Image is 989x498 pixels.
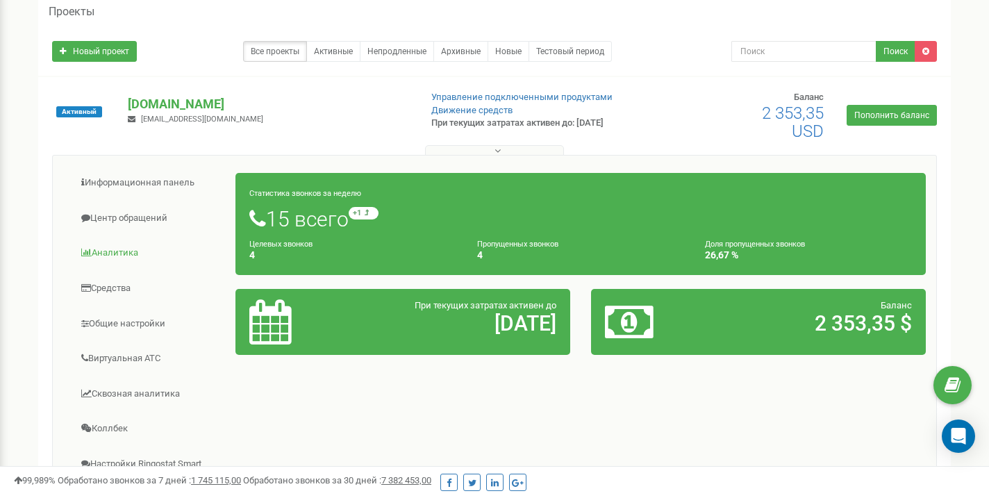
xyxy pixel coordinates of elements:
span: 2 353,35 USD [762,103,824,141]
h4: 4 [477,250,684,260]
span: Активный [56,106,102,117]
h4: 26,67 % [705,250,912,260]
button: Поиск [876,41,915,62]
small: Статистика звонков за неделю [249,189,361,198]
small: Доля пропущенных звонков [705,240,805,249]
span: Обработано звонков за 7 дней : [58,475,241,485]
p: [DOMAIN_NAME] [128,95,409,113]
h1: 15 всего [249,207,912,231]
a: Движение средств [431,105,513,115]
span: 99,989% [14,475,56,485]
u: 7 382 453,00 [381,475,431,485]
a: Активные [306,41,360,62]
h2: 2 353,35 $ [714,312,912,335]
a: Общие настройки [63,307,236,341]
h2: [DATE] [359,312,557,335]
a: Информационная панель [63,166,236,200]
a: Новые [488,41,529,62]
a: Новый проект [52,41,137,62]
div: Open Intercom Messenger [942,420,975,453]
a: Виртуальная АТС [63,342,236,376]
h5: Проекты [49,6,94,18]
a: Управление подключенными продуктами [431,92,613,102]
u: 1 745 115,00 [191,475,241,485]
a: Сквозная аналитика [63,377,236,411]
a: Пополнить баланс [847,105,937,126]
a: Настройки Ringostat Smart Phone [63,447,236,494]
span: Баланс [881,300,912,310]
span: Обработано звонков за 30 дней : [243,475,431,485]
h4: 4 [249,250,456,260]
a: Непродленные [360,41,434,62]
a: Тестовый период [529,41,612,62]
p: При текущих затратах активен до: [DATE] [431,117,637,130]
a: Центр обращений [63,201,236,235]
input: Поиск [731,41,876,62]
a: Все проекты [243,41,307,62]
a: Коллбек [63,412,236,446]
a: Средства [63,272,236,306]
small: +1 [349,207,379,219]
a: Аналитика [63,236,236,270]
a: Архивные [433,41,488,62]
span: [EMAIL_ADDRESS][DOMAIN_NAME] [141,115,263,124]
span: Баланс [794,92,824,102]
span: При текущих затратах активен до [415,300,556,310]
small: Пропущенных звонков [477,240,558,249]
small: Целевых звонков [249,240,313,249]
